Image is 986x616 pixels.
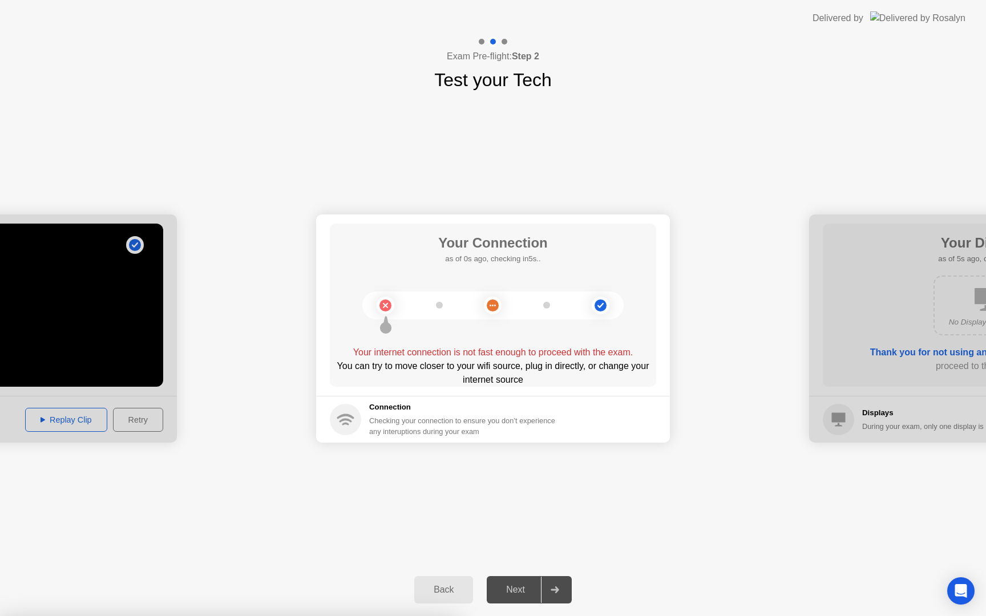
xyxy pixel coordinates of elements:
[447,50,539,63] h4: Exam Pre-flight:
[438,253,548,265] h5: as of 0s ago, checking in5s..
[490,585,541,595] div: Next
[330,359,656,387] div: You can try to move closer to your wifi source, plug in directly, or change your internet source
[369,402,562,413] h5: Connection
[330,346,656,359] div: Your internet connection is not fast enough to proceed with the exam.
[947,577,975,605] div: Open Intercom Messenger
[813,11,863,25] div: Delivered by
[369,415,562,437] div: Checking your connection to ensure you don’t experience any interuptions during your exam
[418,585,470,595] div: Back
[434,66,552,94] h1: Test your Tech
[438,233,548,253] h1: Your Connection
[870,11,965,25] img: Delivered by Rosalyn
[512,51,539,61] b: Step 2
